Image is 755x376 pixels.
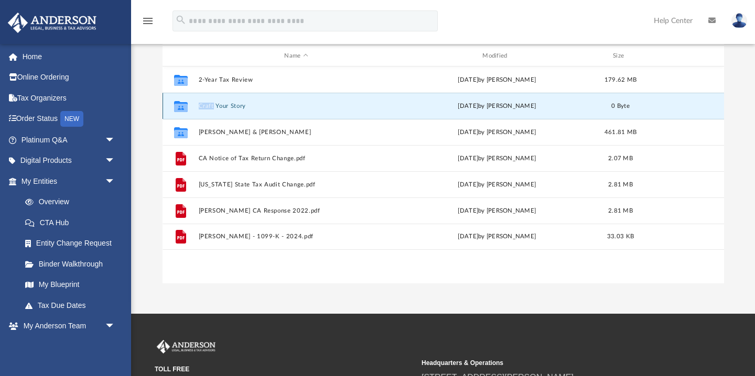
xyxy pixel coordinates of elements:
[105,150,126,172] span: arrow_drop_down
[105,129,126,151] span: arrow_drop_down
[198,207,394,214] button: [PERSON_NAME] CA Response 2022.pdf
[155,364,414,374] small: TOLL FREE
[599,51,641,61] div: Size
[142,20,154,27] a: menu
[60,111,83,127] div: NEW
[399,206,595,216] div: [DATE] by [PERSON_NAME]
[15,253,131,274] a: Binder Walkthrough
[155,340,218,353] img: Anderson Advisors Platinum Portal
[646,51,719,61] div: id
[7,67,131,88] a: Online Ordering
[15,192,131,213] a: Overview
[198,129,394,136] button: [PERSON_NAME] & [PERSON_NAME]
[105,316,126,337] span: arrow_drop_down
[7,46,131,67] a: Home
[607,234,633,239] span: 33.03 KB
[7,171,131,192] a: My Entitiesarrow_drop_down
[15,336,121,357] a: My Anderson Team
[399,75,595,85] div: [DATE] by [PERSON_NAME]
[7,129,131,150] a: Platinum Q&Aarrow_drop_down
[604,129,636,135] span: 461.81 MB
[611,103,630,109] span: 0 Byte
[198,155,394,162] button: CA Notice of Tax Return Change.pdf
[15,274,126,295] a: My Blueprint
[7,87,131,108] a: Tax Organizers
[15,212,131,233] a: CTA Hub
[608,208,633,214] span: 2.81 MB
[399,154,595,163] div: [DATE] by [PERSON_NAME]
[5,13,100,33] img: Anderson Advisors Platinum Portal
[198,103,394,109] button: Craft Your Story
[399,128,595,137] div: [DATE] by [PERSON_NAME]
[167,51,193,61] div: id
[175,14,187,26] i: search
[198,234,394,240] button: [PERSON_NAME] - 1099-K - 2024.pdf
[399,180,595,190] div: [DATE] by [PERSON_NAME]
[7,150,131,171] a: Digital Productsarrow_drop_down
[608,156,633,161] span: 2.07 MB
[422,358,681,368] small: Headquarters & Operations
[7,316,126,337] a: My Anderson Teamarrow_drop_down
[399,232,595,241] div: [DATE] by [PERSON_NAME]
[15,233,131,254] a: Entity Change Request
[399,102,595,111] div: [DATE] by [PERSON_NAME]
[608,182,633,187] span: 2.81 MB
[142,15,154,27] i: menu
[105,171,126,192] span: arrow_drop_down
[7,108,131,130] a: Order StatusNEW
[604,77,636,83] span: 179.62 MB
[198,181,394,188] button: [US_STATE] State Tax Audit Change.pdf
[198,76,394,83] button: 2-Year Tax Review
[731,13,747,28] img: User Pic
[15,295,131,316] a: Tax Due Dates
[163,67,724,284] div: grid
[398,51,595,61] div: Modified
[198,51,394,61] div: Name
